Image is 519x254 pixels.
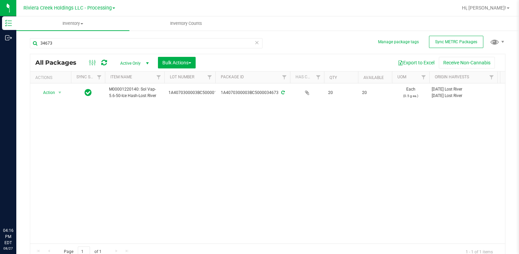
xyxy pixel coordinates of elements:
span: Action [37,88,55,97]
a: Available [363,75,384,80]
a: Filter [94,72,105,83]
a: Lot Number [170,75,194,79]
span: Bulk Actions [162,60,191,65]
a: Package ID [221,75,244,79]
span: Sync METRC Packages [435,39,477,44]
span: 1A4070300003BC5000015781 [168,90,226,96]
span: Each [396,86,425,99]
a: UOM [397,75,406,79]
button: Bulk Actions [158,57,196,68]
a: Filter [153,72,164,83]
a: Filter [279,72,290,83]
div: [DATE] Lost River [432,93,495,99]
a: Inventory [16,16,129,31]
button: Export to Excel [393,57,439,68]
p: (0.5 g ea.) [396,93,425,99]
span: In Sync [85,88,92,97]
a: Sync Status [76,75,103,79]
p: 08/27 [3,246,13,251]
span: Inventory Counts [161,20,211,27]
a: Filter [486,72,497,83]
span: select [56,88,64,97]
a: Filter [204,72,215,83]
input: Search Package ID, Item Name, SKU, Lot or Part Number... [30,38,263,48]
a: Inventory Counts [129,16,243,31]
a: Origin Harvests [435,75,469,79]
a: Filter [313,72,324,83]
span: Riviera Creek Holdings LLC - Processing [23,5,112,11]
button: Manage package tags [378,39,419,45]
span: Sync from Compliance System [280,90,285,95]
div: 1A4070300003BC5000034673 [214,90,291,96]
span: All Packages [35,59,83,66]
span: 20 [328,90,354,96]
span: Clear [254,38,259,47]
div: [DATE] Lost River [432,86,495,93]
iframe: Resource center [7,200,27,220]
inline-svg: Inventory [5,20,12,27]
a: Qty [329,75,337,80]
div: Actions [35,75,68,80]
th: Has COA [290,72,324,83]
span: Inventory [16,20,129,27]
a: Filter [418,72,429,83]
inline-svg: Outbound [5,34,12,41]
span: Hi, [PERSON_NAME]! [462,5,506,11]
span: M00001220140: Sol Vap-5.6-50-Ice Hash-Lost River [109,86,160,99]
a: Item Name [110,75,132,79]
button: Sync METRC Packages [429,36,483,48]
button: Receive Non-Cannabis [439,57,495,68]
p: 04:16 PM EDT [3,227,13,246]
span: 20 [362,90,388,96]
